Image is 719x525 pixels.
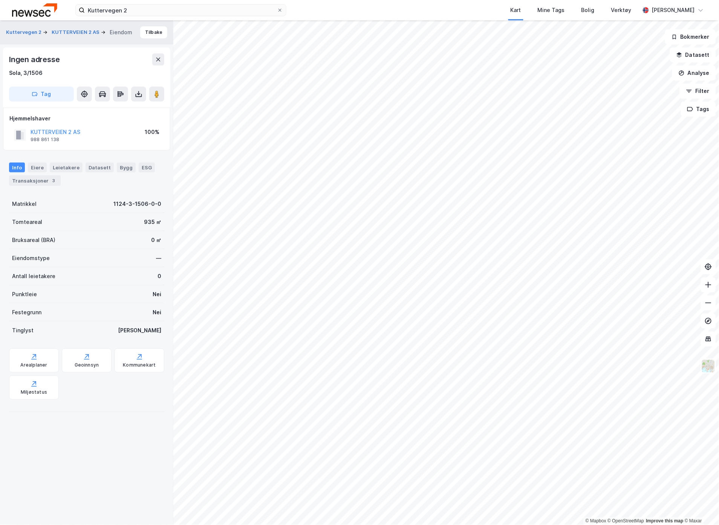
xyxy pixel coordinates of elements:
button: Filter [680,84,716,99]
button: Bokmerker [665,29,716,44]
iframe: Chat Widget [681,489,719,525]
div: Bolig [581,6,595,15]
div: Info [9,163,25,172]
div: Nei [153,290,161,299]
div: Leietakere [50,163,83,172]
div: Kontrollprogram for chat [681,489,719,525]
div: Hjemmelshaver [9,114,164,123]
div: Kommunekart [123,362,156,368]
div: Transaksjoner [9,175,61,186]
div: Bruksareal (BRA) [12,236,55,245]
a: Mapbox [586,519,606,524]
div: Kart [511,6,521,15]
div: Arealplaner [20,362,47,368]
button: Analyse [672,65,716,81]
div: Nei [153,308,161,317]
div: 0 ㎡ [151,236,161,245]
div: Verktøy [611,6,632,15]
div: Sola, 3/1506 [9,68,43,78]
div: Festegrunn [12,308,41,317]
div: Antall leietakere [12,272,55,281]
div: ESG [139,163,155,172]
div: 0 [158,272,161,281]
input: Søk på adresse, matrikkel, gårdeiere, leietakere eller personer [85,5,277,16]
div: Miljøstatus [21,389,47,395]
div: Bygg [117,163,136,172]
button: Tag [9,87,74,102]
button: Tilbake [140,26,167,38]
div: [PERSON_NAME] [118,326,161,335]
div: Datasett [86,163,114,172]
button: Datasett [670,47,716,62]
div: Tomteareal [12,218,42,227]
img: Z [701,359,716,373]
div: Tinglyst [12,326,34,335]
div: Matrikkel [12,199,37,208]
div: Eiere [28,163,47,172]
div: 100% [145,128,159,137]
a: OpenStreetMap [608,519,644,524]
div: 3 [50,177,58,184]
div: Geoinnsyn [75,362,99,368]
button: Tags [681,102,716,117]
a: Improve this map [646,519,684,524]
div: 935 ㎡ [144,218,161,227]
div: [PERSON_NAME] [652,6,695,15]
div: 1124-3-1506-0-0 [113,199,161,208]
div: Ingen adresse [9,53,61,65]
img: newsec-logo.f6e21ccffca1b3a03d2d.png [12,3,57,17]
div: 988 861 138 [31,137,59,143]
button: Kuttervegen 2 [6,29,43,36]
div: Punktleie [12,290,37,299]
div: Mine Tags [538,6,565,15]
button: KUTTERVEIEN 2 AS [52,29,101,36]
div: — [156,254,161,263]
div: Eiendomstype [12,254,50,263]
div: Eiendom [110,28,132,37]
